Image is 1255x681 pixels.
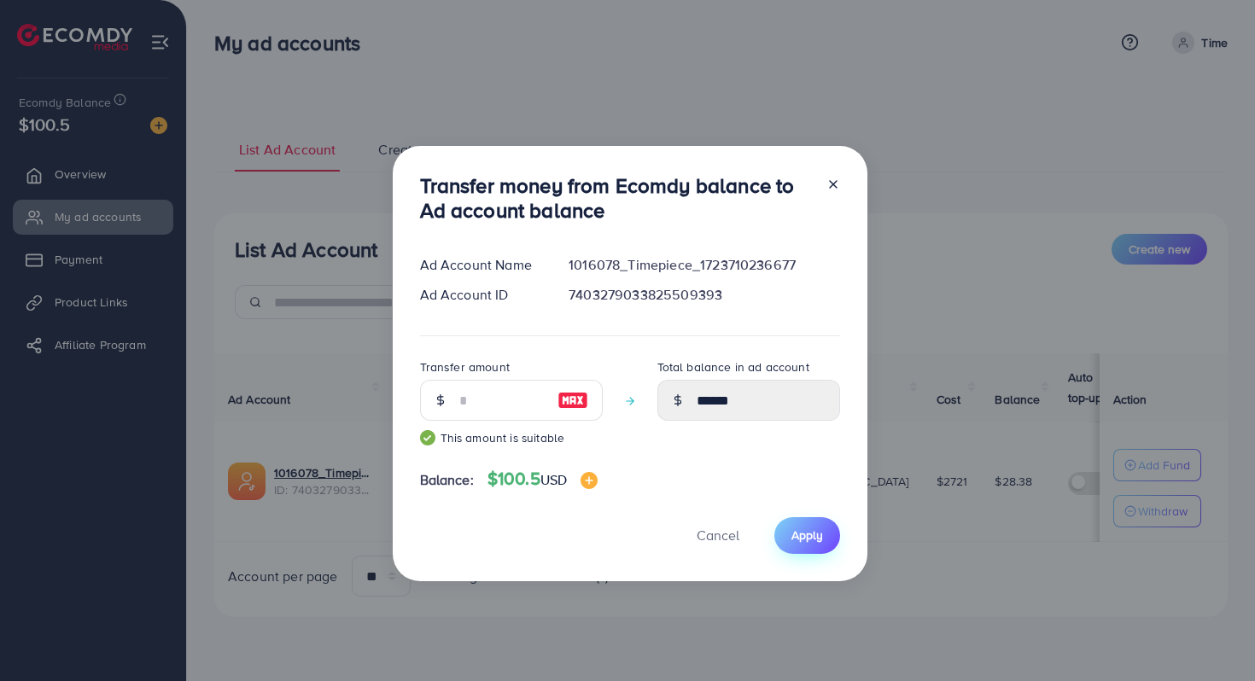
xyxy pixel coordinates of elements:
img: guide [420,430,435,445]
span: Cancel [697,526,739,544]
span: Balance: [420,470,474,490]
button: Apply [774,517,840,554]
label: Total balance in ad account [657,358,809,375]
div: 1016078_Timepiece_1723710236677 [555,255,853,275]
h4: $100.5 [487,469,598,490]
label: Transfer amount [420,358,510,375]
h3: Transfer money from Ecomdy balance to Ad account balance [420,173,813,223]
span: Apply [791,527,823,544]
div: Ad Account ID [406,285,556,305]
iframe: Chat [1182,604,1242,668]
span: USD [540,470,567,489]
button: Cancel [675,517,761,554]
img: image [557,390,588,410]
div: 7403279033825509393 [555,285,853,305]
div: Ad Account Name [406,255,556,275]
img: image [581,472,598,489]
small: This amount is suitable [420,429,603,446]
